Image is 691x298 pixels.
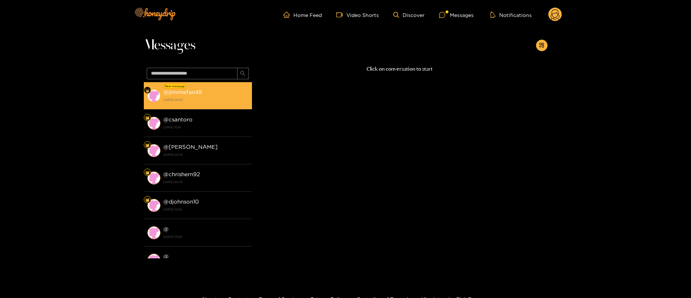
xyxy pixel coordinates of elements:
[488,11,534,18] button: Notifications
[163,199,199,205] strong: @ djohnson10
[144,37,195,54] span: Messages
[145,116,150,120] img: Fan Level
[145,170,150,175] img: Fan Level
[163,179,248,185] strong: [DATE] 20:32
[163,253,169,259] strong: @
[283,12,293,18] span: home
[240,71,245,77] span: search
[336,12,346,18] span: video-camera
[147,89,160,102] img: conversation
[163,171,200,177] strong: @ chrishern92
[163,116,192,123] strong: @ csantoro
[147,172,160,184] img: conversation
[439,11,474,19] div: Messages
[147,199,160,212] img: conversation
[163,97,248,103] strong: [DATE] 00:27
[163,89,202,95] strong: @ jimmiefan48
[252,65,548,73] p: Click on conversation to start
[393,12,425,18] a: Discover
[163,124,248,130] strong: [DATE] 11:26
[145,143,150,147] img: Fan Level
[283,12,322,18] a: Home Feed
[145,88,150,93] img: Fan Level
[237,68,249,79] button: search
[163,151,248,158] strong: [DATE] 02:24
[163,226,169,232] strong: @
[147,254,160,267] img: conversation
[536,40,548,51] button: appstore-add
[336,12,379,18] a: Video Shorts
[147,117,160,130] img: conversation
[163,144,218,150] strong: @ [PERSON_NAME]
[145,198,150,202] img: Fan Level
[163,233,248,240] strong: [DATE] 15:59
[147,226,160,239] img: conversation
[164,84,186,89] div: New message
[163,206,248,213] strong: [DATE] 15:59
[147,144,160,157] img: conversation
[539,43,544,49] span: appstore-add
